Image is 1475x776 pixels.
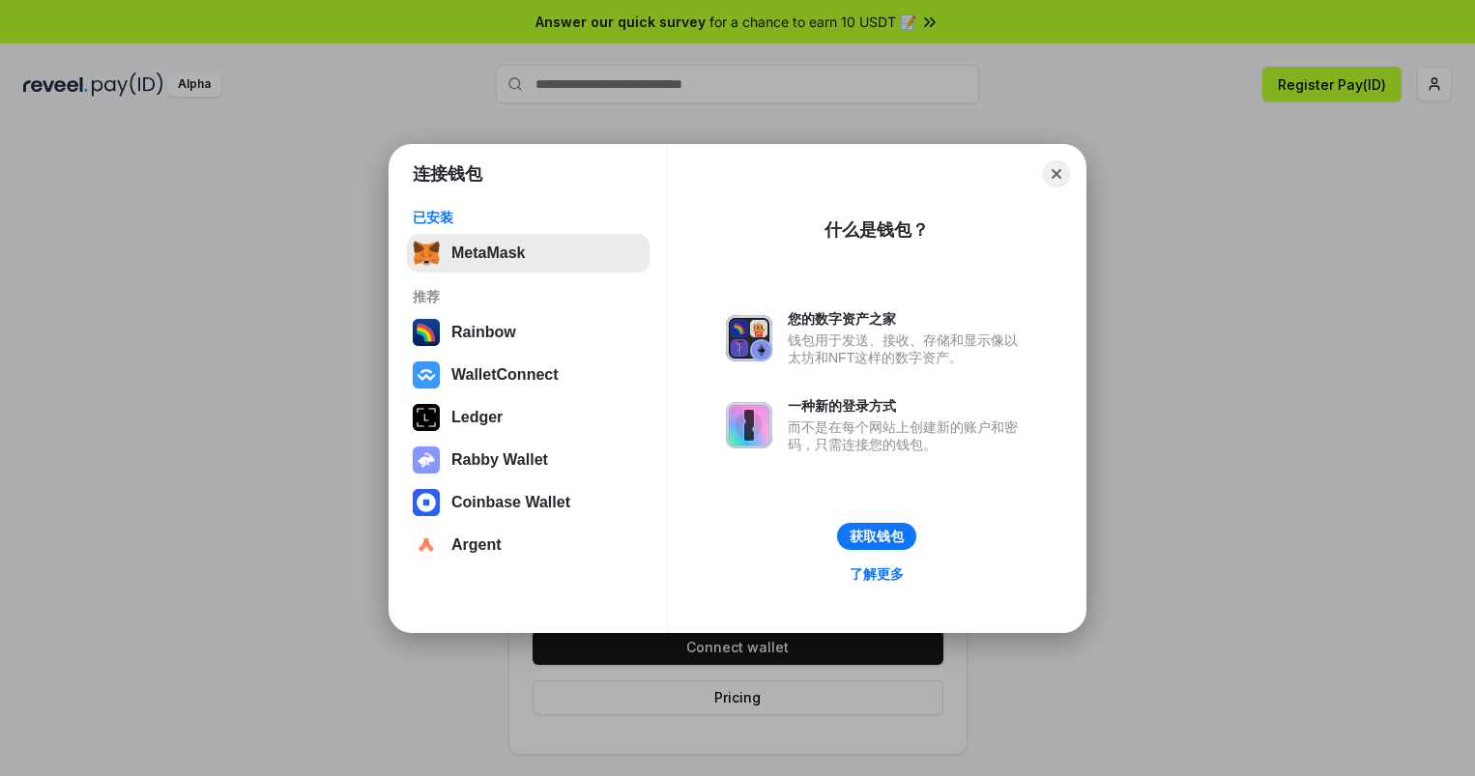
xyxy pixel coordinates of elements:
img: svg+xml,%3Csvg%20xmlns%3D%22http%3A%2F%2Fwww.w3.org%2F2000%2Fsvg%22%20fill%3D%22none%22%20viewBox... [726,315,772,361]
button: 获取钱包 [837,523,916,550]
button: Rabby Wallet [407,441,650,479]
img: svg+xml,%3Csvg%20xmlns%3D%22http%3A%2F%2Fwww.w3.org%2F2000%2Fsvg%22%20fill%3D%22none%22%20viewBox... [726,402,772,448]
button: Coinbase Wallet [407,483,650,522]
img: svg+xml,%3Csvg%20width%3D%2228%22%20height%3D%2228%22%20viewBox%3D%220%200%2028%2028%22%20fill%3D... [413,361,440,388]
img: svg+xml,%3Csvg%20width%3D%2228%22%20height%3D%2228%22%20viewBox%3D%220%200%2028%2028%22%20fill%3D... [413,532,440,559]
div: Coinbase Wallet [451,494,570,511]
div: Ledger [451,409,503,426]
img: svg+xml,%3Csvg%20width%3D%22120%22%20height%3D%22120%22%20viewBox%3D%220%200%20120%20120%22%20fil... [413,319,440,346]
img: svg+xml,%3Csvg%20fill%3D%22none%22%20height%3D%2233%22%20viewBox%3D%220%200%2035%2033%22%20width%... [413,240,440,267]
button: Close [1043,160,1070,187]
div: Rabby Wallet [451,451,548,469]
img: svg+xml,%3Csvg%20xmlns%3D%22http%3A%2F%2Fwww.w3.org%2F2000%2Fsvg%22%20fill%3D%22none%22%20viewBox... [413,446,440,474]
div: 您的数字资产之家 [788,310,1027,328]
div: MetaMask [451,244,525,262]
div: 了解更多 [850,565,904,583]
button: MetaMask [407,234,650,273]
div: 而不是在每个网站上创建新的账户和密码，只需连接您的钱包。 [788,418,1027,453]
h1: 连接钱包 [413,162,482,186]
button: Ledger [407,398,650,437]
div: 推荐 [413,288,644,305]
div: Argent [451,536,502,554]
div: WalletConnect [451,366,559,384]
div: 获取钱包 [850,528,904,545]
div: 什么是钱包？ [824,218,929,242]
a: 了解更多 [838,561,915,587]
div: 已安装 [413,209,644,226]
button: Rainbow [407,313,650,352]
button: WalletConnect [407,356,650,394]
img: svg+xml,%3Csvg%20width%3D%2228%22%20height%3D%2228%22%20viewBox%3D%220%200%2028%2028%22%20fill%3D... [413,489,440,516]
div: 钱包用于发送、接收、存储和显示像以太坊和NFT这样的数字资产。 [788,331,1027,366]
div: Rainbow [451,324,516,341]
img: svg+xml,%3Csvg%20xmlns%3D%22http%3A%2F%2Fwww.w3.org%2F2000%2Fsvg%22%20width%3D%2228%22%20height%3... [413,404,440,431]
button: Argent [407,526,650,564]
div: 一种新的登录方式 [788,397,1027,415]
